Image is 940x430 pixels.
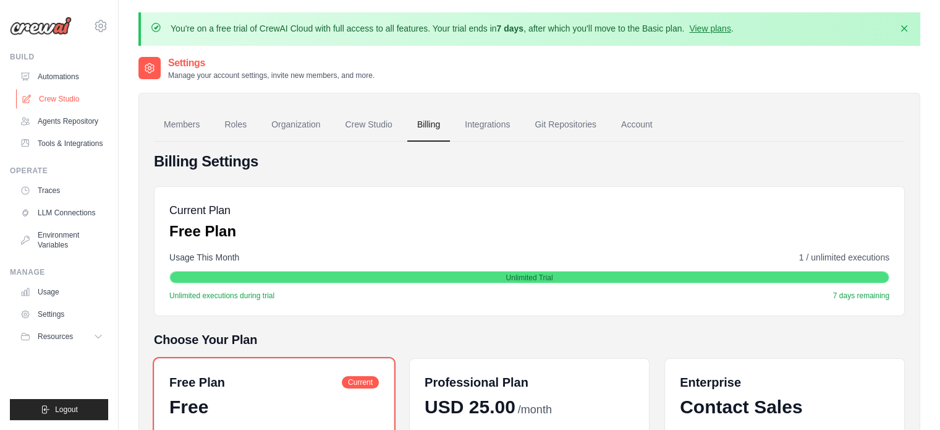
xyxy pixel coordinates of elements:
p: You're on a free trial of CrewAI Cloud with full access to all features. Your trial ends in , aft... [171,22,734,35]
h6: Enterprise [680,374,889,391]
a: Git Repositories [525,108,606,142]
h4: Billing Settings [154,152,905,171]
p: Free Plan [169,221,236,241]
div: Operate [10,166,108,176]
h6: Professional Plan [425,374,528,391]
span: Usage This Month [169,251,239,264]
span: USD 25.00 [425,396,515,418]
span: Unlimited Trial [506,273,553,283]
a: Tools & Integrations [15,134,108,153]
a: Environment Variables [15,225,108,255]
img: Logo [10,17,72,35]
span: Unlimited executions during trial [169,291,274,301]
a: Crew Studio [16,89,109,109]
a: Agents Repository [15,111,108,131]
h6: Free Plan [169,374,225,391]
a: Account [611,108,663,142]
a: View plans [689,24,730,33]
a: Members [154,108,210,142]
span: Logout [55,405,78,415]
div: Build [10,52,108,62]
button: Logout [10,399,108,420]
p: Manage your account settings, invite new members, and more. [168,71,375,80]
a: Usage [15,282,108,302]
div: Free [169,396,379,418]
a: LLM Connections [15,203,108,223]
span: 1 / unlimited executions [799,251,889,264]
a: Roles [214,108,256,142]
h5: Current Plan [169,202,236,219]
div: Manage [10,267,108,277]
span: 7 days remaining [833,291,889,301]
span: Resources [38,332,73,342]
a: Traces [15,181,108,200]
strong: 7 days [496,24,523,33]
a: Organization [261,108,330,142]
a: Crew Studio [336,108,402,142]
a: Automations [15,67,108,87]
span: /month [518,402,552,418]
span: Current [342,376,379,389]
h5: Choose Your Plan [154,331,905,348]
a: Billing [407,108,450,142]
div: Contact Sales [680,396,889,418]
button: Resources [15,327,108,346]
h2: Settings [168,56,375,71]
a: Settings [15,304,108,324]
a: Integrations [455,108,520,142]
